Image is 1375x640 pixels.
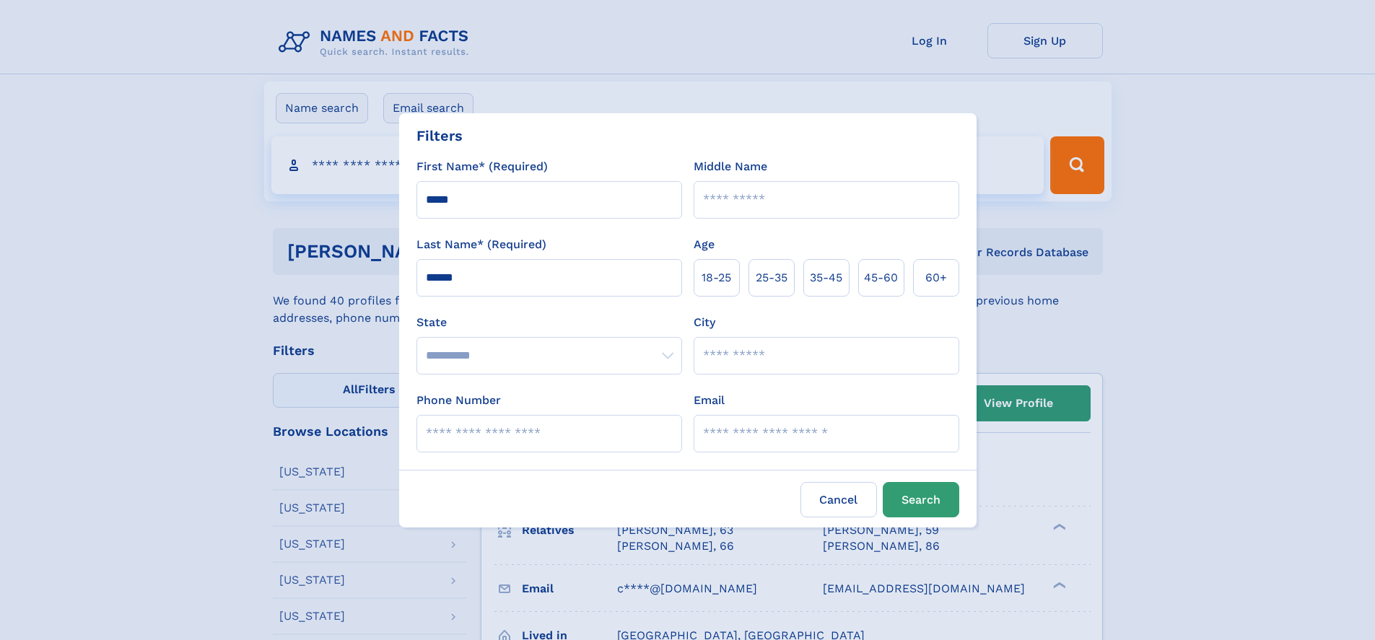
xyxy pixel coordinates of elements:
button: Search [883,482,959,517]
span: 60+ [925,269,947,286]
label: First Name* (Required) [416,158,548,175]
label: State [416,314,682,331]
label: Phone Number [416,392,501,409]
label: Age [694,236,715,253]
span: 25‑35 [756,269,787,286]
span: 45‑60 [864,269,898,286]
span: 18‑25 [702,269,731,286]
label: Middle Name [694,158,767,175]
label: City [694,314,715,331]
label: Email [694,392,725,409]
span: 35‑45 [810,269,842,286]
label: Last Name* (Required) [416,236,546,253]
div: Filters [416,125,463,146]
label: Cancel [800,482,877,517]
